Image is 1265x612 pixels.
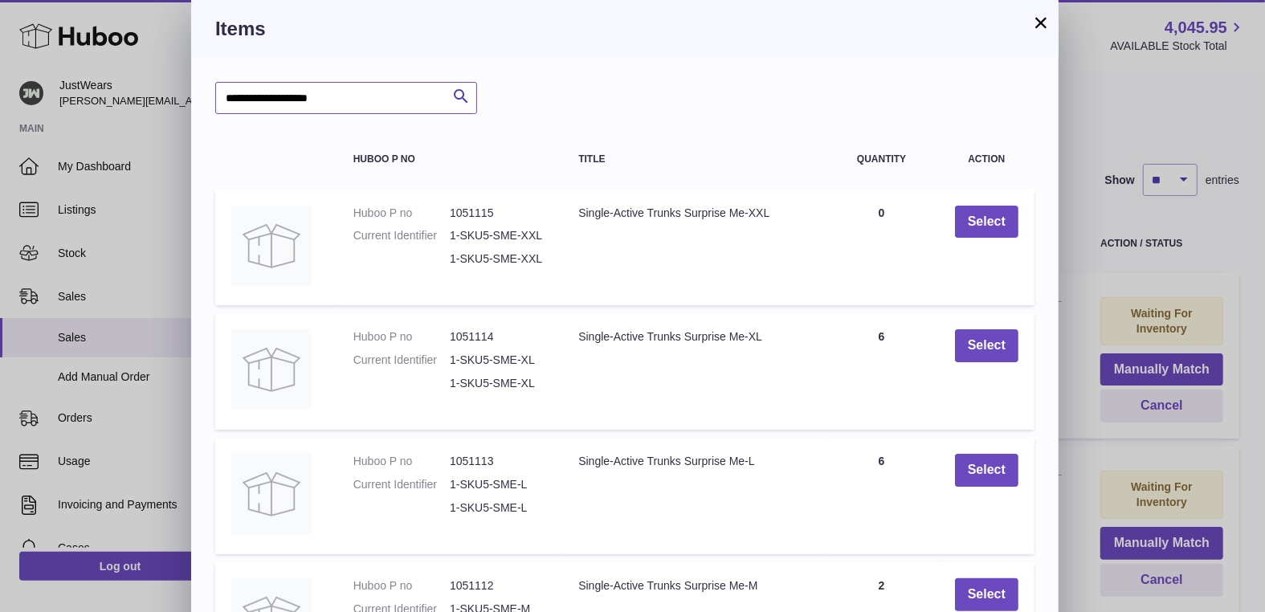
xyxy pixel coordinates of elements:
img: Single-Active Trunks Surprise Me-L [231,454,312,534]
div: Single-Active Trunks Surprise Me-XXL [578,206,808,221]
dd: 1-SKU5-SME-XXL [450,228,546,243]
th: Action [939,138,1034,181]
button: Select [955,454,1018,487]
dd: 1051114 [450,329,546,345]
button: Select [955,206,1018,239]
th: Title [562,138,824,181]
dd: 1051113 [450,454,546,469]
div: Single-Active Trunks Surprise Me-L [578,454,808,469]
button: Select [955,578,1018,611]
th: Quantity [825,138,939,181]
dd: 1051115 [450,206,546,221]
dt: Current Identifier [353,353,450,368]
dt: Huboo P no [353,329,450,345]
dt: Huboo P no [353,206,450,221]
div: Single-Active Trunks Surprise Me-XL [578,329,808,345]
div: Single-Active Trunks Surprise Me-M [578,578,808,594]
dd: 1-SKU5-SME-L [450,500,546,516]
img: Single-Active Trunks Surprise Me-XL [231,329,312,410]
dd: 1-SKU5-SME-XXL [450,251,546,267]
dd: 1-SKU5-SME-XL [450,376,546,391]
button: × [1031,13,1051,32]
td: 6 [825,313,939,430]
dd: 1051112 [450,578,546,594]
img: Single-Active Trunks Surprise Me-XXL [231,206,312,286]
td: 6 [825,438,939,554]
dt: Current Identifier [353,477,450,492]
dt: Current Identifier [353,228,450,243]
dd: 1-SKU5-SME-XL [450,353,546,368]
h3: Items [215,16,1034,42]
td: 0 [825,190,939,306]
button: Select [955,329,1018,362]
dd: 1-SKU5-SME-L [450,477,546,492]
dt: Huboo P no [353,578,450,594]
dt: Huboo P no [353,454,450,469]
th: Huboo P no [337,138,563,181]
